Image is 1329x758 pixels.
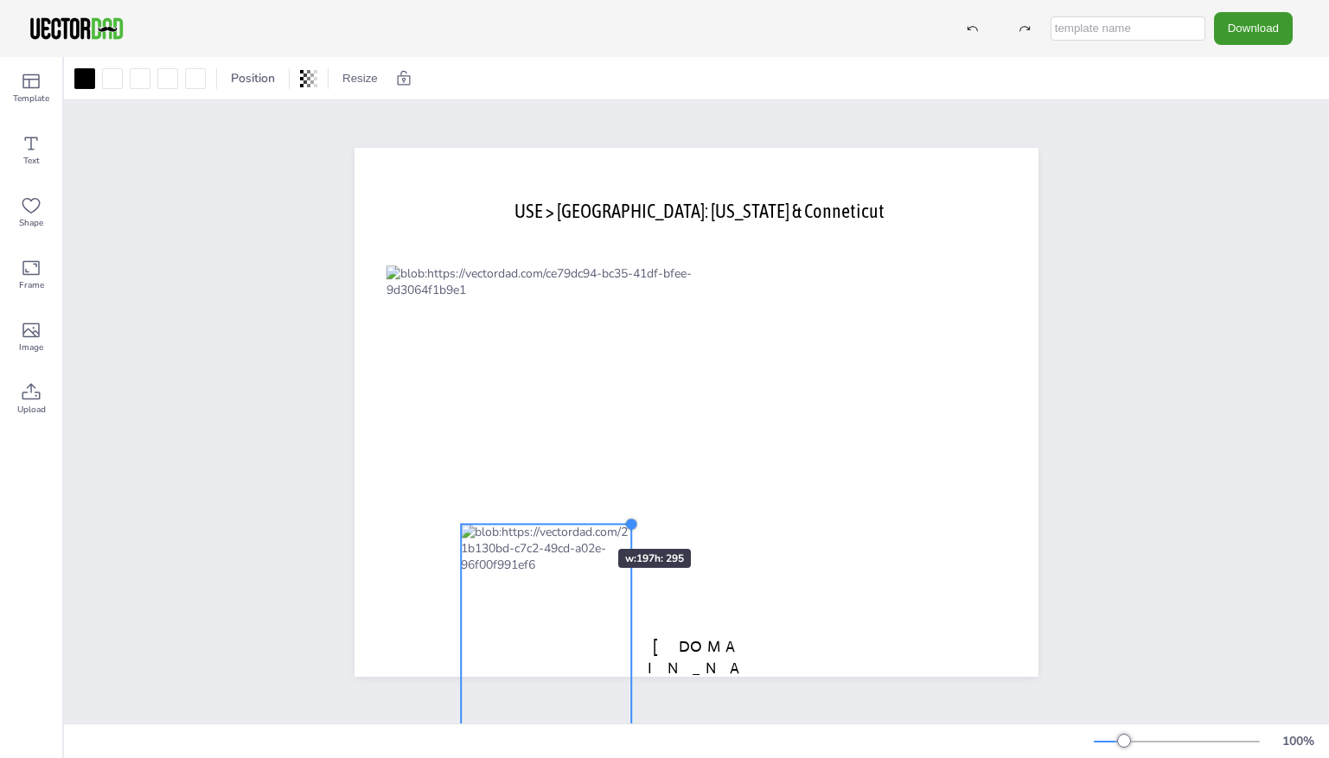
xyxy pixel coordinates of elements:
[1214,12,1293,44] button: Download
[335,65,385,92] button: Resize
[19,341,43,354] span: Image
[618,549,691,568] div: w: 197 h: 295
[227,70,278,86] span: Position
[17,403,46,417] span: Upload
[648,636,744,698] span: [DOMAIN_NAME]
[23,154,40,168] span: Text
[19,216,43,230] span: Shape
[1051,16,1205,41] input: template name
[28,16,125,41] img: VectorDad-1.png
[19,278,44,292] span: Frame
[514,199,885,221] span: USE > [GEOGRAPHIC_DATA]: [US_STATE] & Conneticut
[1277,733,1319,749] div: 100 %
[13,92,49,105] span: Template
